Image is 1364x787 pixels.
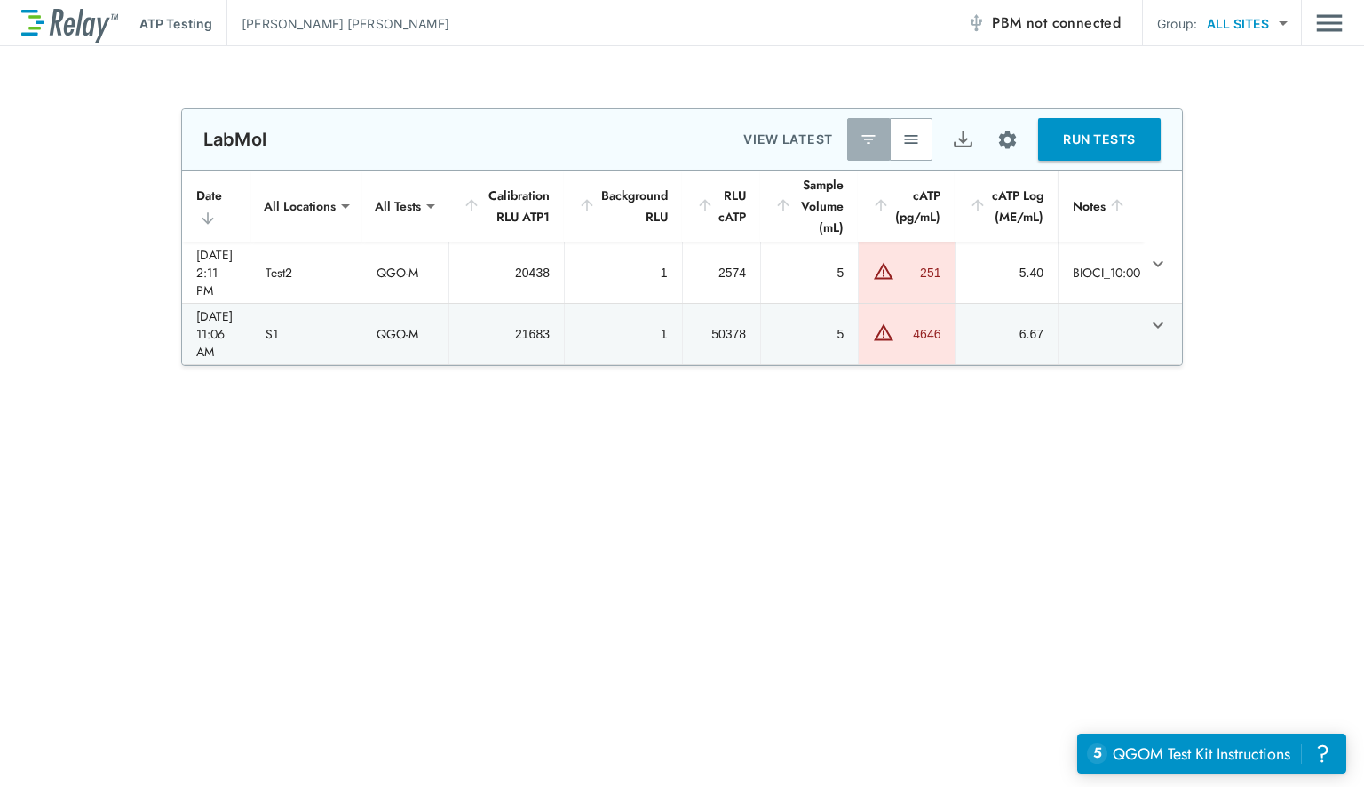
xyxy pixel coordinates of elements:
p: ATP Testing [139,14,212,33]
th: Date [182,171,251,242]
div: [DATE] 11:06 AM [196,307,237,361]
td: QGO-M [362,304,448,364]
td: Test2 [251,242,362,303]
div: 20438 [464,264,550,282]
img: Settings Icon [996,129,1019,151]
div: Sample Volume (mL) [774,174,844,238]
button: Export [941,118,984,161]
span: not connected [1027,12,1121,33]
button: RUN TESTS [1038,118,1161,161]
div: 2574 [697,264,747,282]
td: QGO-M [362,242,448,303]
div: [DATE] 2:11 PM [196,246,237,299]
table: sticky table [182,171,1182,365]
div: 5 [775,325,844,343]
p: LabMol [203,129,266,150]
div: 50378 [697,325,747,343]
div: 1 [579,325,668,343]
button: Main menu [1316,6,1343,40]
img: Export Icon [952,129,974,151]
div: 5 [775,264,844,282]
div: 6.67 [970,325,1043,343]
button: expand row [1143,249,1173,279]
div: cATP (pg/mL) [872,185,940,227]
div: All Tests [362,188,433,224]
img: Warning [873,322,894,343]
td: BIOCI_10:00 [1058,242,1143,303]
button: Site setup [984,116,1031,163]
div: 4646 [899,325,940,343]
span: PBM [992,11,1121,36]
div: cATP Log (ME/mL) [969,185,1043,227]
img: Drawer Icon [1316,6,1343,40]
img: View All [902,131,920,148]
div: 5.40 [970,264,1043,282]
div: Background RLU [578,185,668,227]
div: Notes [1073,195,1129,217]
div: All Locations [251,188,348,224]
p: Group: [1157,14,1197,33]
div: Calibration RLU ATP1 [463,185,550,227]
img: Latest [860,131,877,148]
img: LuminUltra Relay [21,4,118,43]
p: VIEW LATEST [743,129,833,150]
iframe: Resource center [1077,734,1346,774]
div: 1 [579,264,668,282]
div: 251 [899,264,940,282]
td: S1 [251,304,362,364]
button: PBM not connected [960,5,1128,41]
img: Warning [873,260,894,282]
img: Offline Icon [967,14,985,32]
div: RLU cATP [696,185,747,227]
div: 21683 [464,325,550,343]
p: [PERSON_NAME] [PERSON_NAME] [242,14,449,33]
button: expand row [1143,310,1173,340]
